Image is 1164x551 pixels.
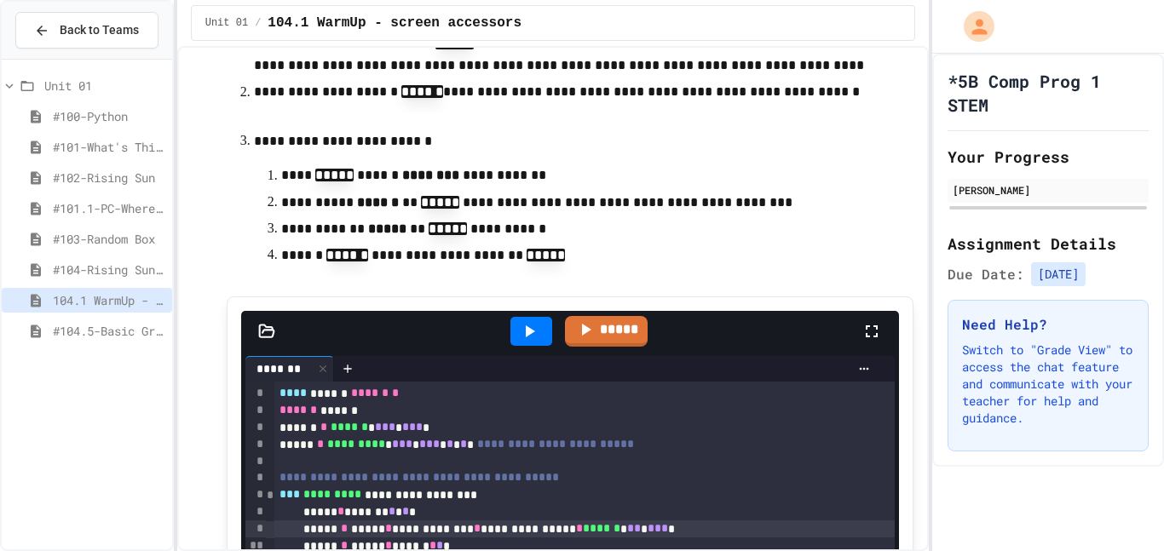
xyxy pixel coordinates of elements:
span: Back to Teams [60,21,139,39]
span: #101-What's This ?? [53,138,165,156]
h3: Need Help? [962,314,1134,335]
span: Unit 01 [205,16,248,30]
h2: Your Progress [948,145,1149,169]
span: Due Date: [948,264,1024,284]
span: Unit 01 [44,77,165,95]
h2: Assignment Details [948,232,1149,255]
span: #104-Rising Sun Plus [53,261,165,278]
span: #100-Python [53,107,165,125]
button: Back to Teams [15,12,158,49]
div: My Account [946,7,999,46]
span: #103-Random Box [53,230,165,248]
span: 104.1 WarmUp - screen accessors [53,291,165,309]
span: #101.1-PC-Where am I? [53,199,165,217]
span: #102-Rising Sun [53,169,165,187]
div: [PERSON_NAME] [953,182,1144,198]
span: 104.1 WarmUp - screen accessors [268,13,521,33]
span: [DATE] [1031,262,1086,286]
span: #104.5-Basic Graphics Review [53,322,165,340]
p: Switch to "Grade View" to access the chat feature and communicate with your teacher for help and ... [962,342,1134,427]
span: / [255,16,261,30]
h1: *5B Comp Prog 1 STEM [948,69,1149,117]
